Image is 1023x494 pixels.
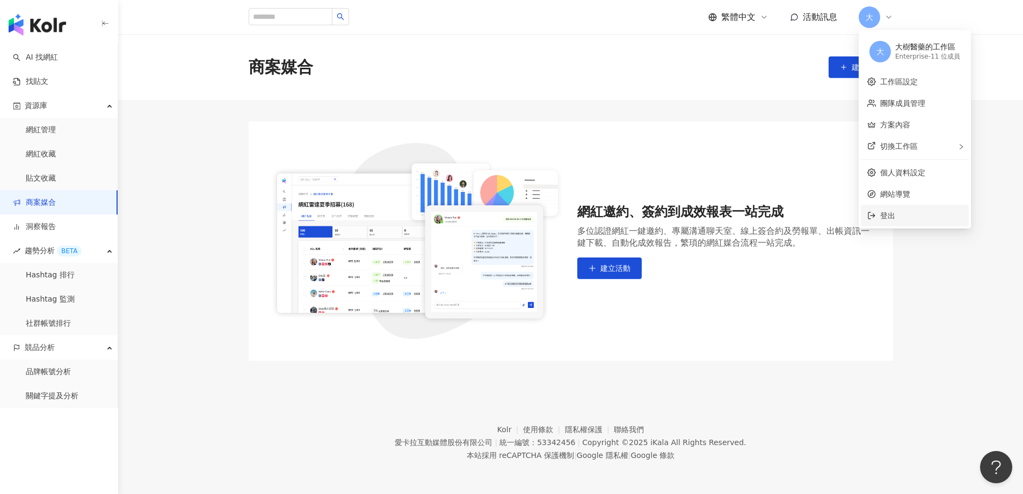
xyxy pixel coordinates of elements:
[650,438,669,447] a: iKala
[628,451,631,460] span: |
[26,318,71,329] a: 社群帳號排行
[565,425,614,434] a: 隱私權保護
[25,335,55,360] span: 競品分析
[880,77,918,86] a: 工作區設定
[880,188,962,200] span: 網站導覽
[13,76,48,87] a: 找貼文
[9,14,66,35] img: logo
[895,42,960,53] div: 大樹醫藥的工作區
[337,13,344,20] span: search
[980,451,1012,483] iframe: Help Scout Beacon - Open
[577,257,642,279] button: 建立活動
[577,225,872,249] div: 多位認證網紅一鍵邀約、專屬溝通聊天室、線上簽合約及勞報單、出帳資訊一鍵下載、自動化成效報告，繁瑣的網紅媒合流程一站完成。
[495,438,497,447] span: |
[523,425,565,434] a: 使用條款
[803,12,837,22] span: 活動訊息
[270,143,564,339] img: 網紅邀約、簽約到成效報表一站完成
[13,221,56,232] a: 洞察報告
[13,247,20,255] span: rise
[499,438,575,447] div: 統一編號：53342456
[26,391,78,402] a: 關鍵字提及分析
[880,168,925,177] a: 個人資料設定
[26,173,56,184] a: 貼文收藏
[880,120,910,129] a: 方案內容
[600,264,630,273] span: 建立活動
[880,211,895,220] span: 登出
[574,451,577,460] span: |
[880,99,925,108] a: 團隊成員管理
[13,197,56,208] a: 商案媒合
[876,46,884,58] span: 大
[582,438,746,447] div: Copyright © 2025 All Rights Reserved.
[57,246,82,256] div: BETA
[577,451,628,460] a: Google 隱私權
[852,63,882,71] span: 建立活動
[249,56,313,78] div: 商案媒合
[26,125,56,135] a: 網紅管理
[497,425,523,434] a: Kolr
[467,449,674,462] span: 本站採用 reCAPTCHA 保護機制
[25,94,47,118] span: 資源庫
[577,438,580,447] span: |
[395,438,492,447] div: 愛卡拉互動媒體股份有限公司
[895,52,960,61] div: Enterprise - 11 位成員
[26,270,75,281] a: Hashtag 排行
[577,203,872,221] div: 網紅邀約、簽約到成效報表一站完成
[829,56,893,78] button: 建立活動
[26,149,56,160] a: 網紅收藏
[25,239,82,263] span: 趨勢分析
[866,11,873,23] span: 大
[589,264,596,272] span: plus
[26,294,75,305] a: Hashtag 監測
[630,451,674,460] a: Google 條款
[614,425,644,434] a: 聯絡我們
[13,52,58,63] a: searchAI 找網紅
[880,142,918,151] span: 切換工作區
[958,144,964,150] span: right
[721,11,756,23] span: 繁體中文
[26,367,71,377] a: 品牌帳號分析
